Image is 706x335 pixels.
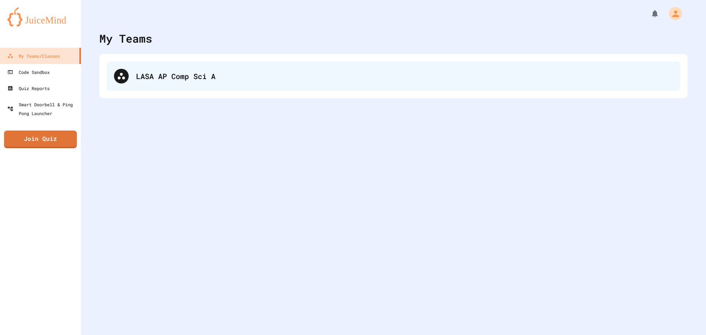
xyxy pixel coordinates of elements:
div: My Account [661,5,684,22]
div: LASA AP Comp Sci A [107,61,680,91]
img: logo-orange.svg [7,7,74,26]
div: My Teams/Classes [7,51,60,60]
div: LASA AP Comp Sci A [136,71,673,82]
div: My Teams [99,30,152,47]
div: My Notifications [637,7,661,20]
div: Code Sandbox [7,68,50,76]
a: Join Quiz [4,131,77,148]
div: Smart Doorbell & Ping Pong Launcher [7,100,78,118]
div: Quiz Reports [7,84,50,93]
